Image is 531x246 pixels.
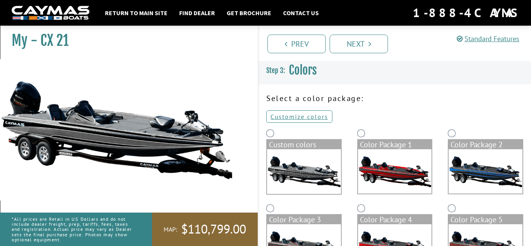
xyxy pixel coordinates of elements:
a: Contact Us [279,8,323,18]
a: MAP:$110,799.00 [152,213,258,246]
div: Sort New > Old [3,10,528,17]
div: Move To ... [3,52,528,59]
div: Rename [3,45,528,52]
span: MAP: [164,225,177,234]
h1: My - CX 21 [12,32,238,49]
a: Return to main site [101,8,171,18]
div: Options [3,31,528,38]
a: Find Dealer [175,8,219,18]
p: *All prices are Retail in US Dollars and do not include dealer freight, prep, tariffs, fees, taxe... [12,213,134,246]
span: $110,799.00 [181,221,246,237]
div: Sort A > Z [3,3,528,10]
a: Standard Features [457,34,519,43]
div: Move To ... [3,17,528,24]
div: Sign out [3,38,528,45]
a: Get Brochure [223,8,275,18]
div: 1-888-4CAYMAS [413,4,519,21]
div: Delete [3,24,528,31]
img: white-logo-c9c8dbefe5ff5ceceb0f0178aa75bf4bb51f6bca0971e226c86eb53dfe498488.png [12,6,89,20]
